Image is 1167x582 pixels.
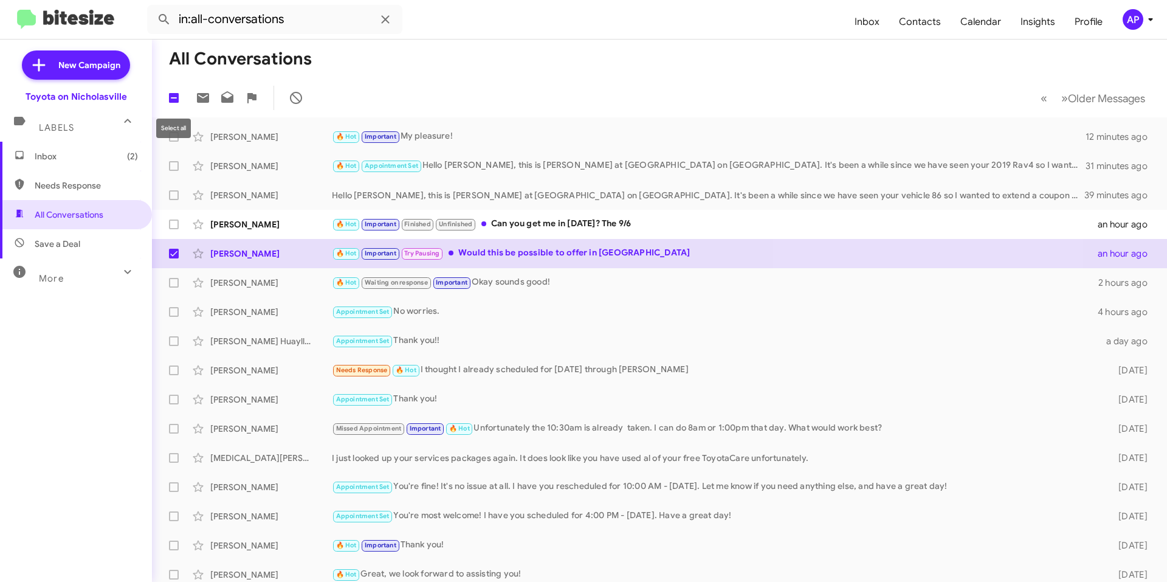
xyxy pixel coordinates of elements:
span: 🔥 Hot [336,541,357,549]
div: [PERSON_NAME] [210,481,332,493]
div: Okay sounds good! [332,275,1098,289]
a: Calendar [951,4,1011,40]
div: No worries. [332,305,1098,319]
span: 🔥 Hot [449,424,470,432]
span: Appointment Set [336,337,390,345]
div: [PERSON_NAME] [210,248,332,260]
div: Thank you! [332,392,1099,406]
div: I thought I already scheduled for [DATE] through [PERSON_NAME] [332,363,1099,377]
a: New Campaign [22,50,130,80]
input: Search [147,5,402,34]
span: Appointment Set [336,395,390,403]
div: [PERSON_NAME] [210,510,332,522]
div: [DATE] [1099,364,1157,376]
div: [DATE] [1099,481,1157,493]
a: Profile [1065,4,1112,40]
span: » [1061,91,1068,106]
div: Select all [156,119,191,138]
div: You're fine! It's no issue at all. I have you rescheduled for 10:00 AM - [DATE]. Let me know if y... [332,480,1099,494]
span: 🔥 Hot [336,133,357,140]
div: [PERSON_NAME] [210,393,332,406]
div: You're most welcome! I have you scheduled for 4:00 PM - [DATE]. Have a great day! [332,509,1099,523]
span: « [1041,91,1047,106]
span: Labels [39,122,74,133]
button: Previous [1033,86,1055,111]
div: [PERSON_NAME] Huayllani-[PERSON_NAME] [210,335,332,347]
div: [PERSON_NAME] [210,539,332,552]
span: Important [365,541,396,549]
div: an hour ago [1098,218,1157,230]
div: Thank you!! [332,334,1099,348]
div: 2 hours ago [1098,277,1157,289]
div: Can you get me in [DATE]? The 9/6 [332,217,1098,231]
div: Hello [PERSON_NAME], this is [PERSON_NAME] at [GEOGRAPHIC_DATA] on [GEOGRAPHIC_DATA]. It's been a... [332,159,1086,173]
button: Next [1054,86,1152,111]
span: All Conversations [35,209,103,221]
div: [DATE] [1099,393,1157,406]
div: [DATE] [1099,510,1157,522]
div: [MEDICAL_DATA][PERSON_NAME] [210,452,332,464]
div: [DATE] [1099,452,1157,464]
span: Needs Response [35,179,138,192]
span: 🔥 Hot [336,220,357,228]
span: 🔥 Hot [336,570,357,578]
a: Inbox [845,4,889,40]
div: [PERSON_NAME] [210,131,332,143]
div: 4 hours ago [1098,306,1157,318]
span: 🔥 Hot [396,366,416,374]
div: Great, we look forward to assisting you! [332,567,1099,581]
div: [PERSON_NAME] [210,277,332,289]
a: Contacts [889,4,951,40]
div: [DATE] [1099,423,1157,435]
div: Toyota on Nicholasville [26,91,127,103]
div: My pleasure! [332,130,1086,144]
div: [PERSON_NAME] [210,218,332,230]
div: [PERSON_NAME] [210,189,332,201]
div: Thank you! [332,538,1099,552]
span: (2) [127,150,138,162]
span: Important [365,249,396,257]
span: 🔥 Hot [336,162,357,170]
div: 12 minutes ago [1086,131,1157,143]
div: [DATE] [1099,539,1157,552]
span: Waiting on response [365,279,428,286]
div: an hour ago [1098,248,1157,260]
div: 31 minutes ago [1086,160,1157,172]
div: [PERSON_NAME] [210,160,332,172]
span: Important [436,279,467,286]
span: More [39,273,64,284]
span: Unfinished [439,220,472,228]
div: [PERSON_NAME] [210,364,332,376]
span: Older Messages [1068,92,1145,105]
span: Finished [404,220,431,228]
span: Important [365,220,396,228]
span: 🔥 Hot [336,249,357,257]
span: Missed Appointment [336,424,402,432]
div: [PERSON_NAME] [210,306,332,318]
div: 39 minutes ago [1084,189,1157,201]
span: 🔥 Hot [336,279,357,286]
span: Appointment Set [336,512,390,520]
div: [PERSON_NAME] [210,569,332,581]
nav: Page navigation example [1034,86,1152,111]
a: Insights [1011,4,1065,40]
span: Important [365,133,396,140]
div: Would this be possible to offer in [GEOGRAPHIC_DATA] [332,246,1098,260]
button: AP [1112,9,1154,30]
div: [PERSON_NAME] [210,423,332,435]
span: Appointment Set [336,483,390,491]
div: [DATE] [1099,569,1157,581]
h1: All Conversations [169,49,312,69]
span: Inbox [35,150,138,162]
span: New Campaign [58,59,120,71]
div: Hello [PERSON_NAME], this is [PERSON_NAME] at [GEOGRAPHIC_DATA] on [GEOGRAPHIC_DATA]. It's been a... [332,189,1084,201]
div: I just looked up your services packages again. It does look like you have used al of your free To... [332,452,1099,464]
div: a day ago [1099,335,1157,347]
span: Important [410,424,441,432]
span: Needs Response [336,366,388,374]
span: Appointment Set [365,162,418,170]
